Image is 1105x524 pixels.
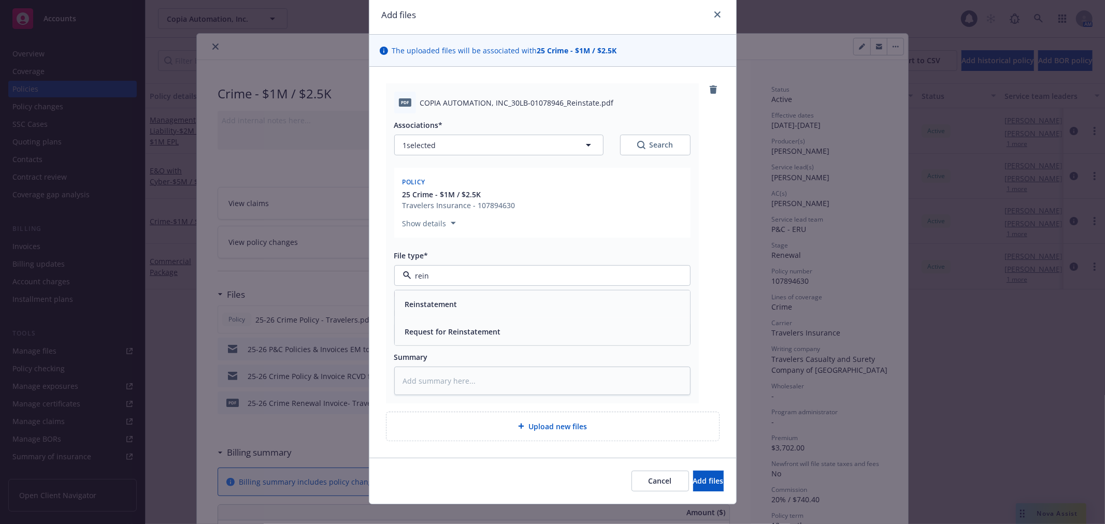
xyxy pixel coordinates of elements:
span: Summary [394,352,428,362]
div: Upload new files [386,412,720,441]
button: Request for Reinstatement [405,326,501,337]
span: Upload new files [528,421,587,432]
button: Reinstatement [405,299,457,310]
